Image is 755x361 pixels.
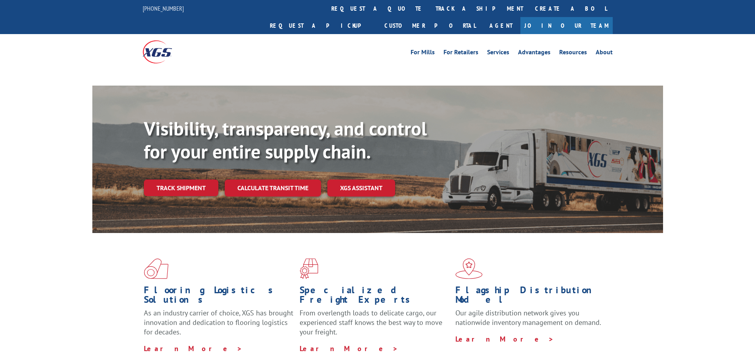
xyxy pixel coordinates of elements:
[455,334,554,344] a: Learn More >
[443,49,478,58] a: For Retailers
[455,308,601,327] span: Our agile distribution network gives you nationwide inventory management on demand.
[144,116,427,164] b: Visibility, transparency, and control for your entire supply chain.
[225,180,321,197] a: Calculate transit time
[520,17,613,34] a: Join Our Team
[300,308,449,344] p: From overlength loads to delicate cargo, our experienced staff knows the best way to move your fr...
[327,180,395,197] a: XGS ASSISTANT
[518,49,550,58] a: Advantages
[143,4,184,12] a: [PHONE_NUMBER]
[559,49,587,58] a: Resources
[455,285,605,308] h1: Flagship Distribution Model
[482,17,520,34] a: Agent
[144,285,294,308] h1: Flooring Logistics Solutions
[264,17,378,34] a: Request a pickup
[596,49,613,58] a: About
[487,49,509,58] a: Services
[300,344,398,353] a: Learn More >
[144,344,243,353] a: Learn More >
[144,258,168,279] img: xgs-icon-total-supply-chain-intelligence-red
[411,49,435,58] a: For Mills
[300,258,318,279] img: xgs-icon-focused-on-flooring-red
[300,285,449,308] h1: Specialized Freight Experts
[378,17,482,34] a: Customer Portal
[144,308,293,336] span: As an industry carrier of choice, XGS has brought innovation and dedication to flooring logistics...
[144,180,218,196] a: Track shipment
[455,258,483,279] img: xgs-icon-flagship-distribution-model-red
